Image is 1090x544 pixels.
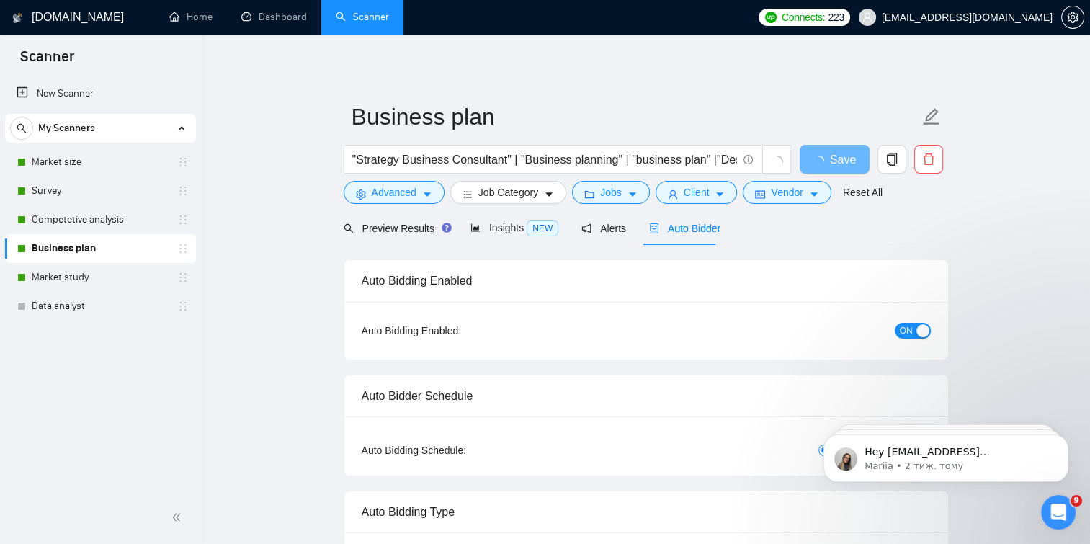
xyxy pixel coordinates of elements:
[344,223,447,234] span: Preview Results
[177,272,189,283] span: holder
[915,153,942,166] span: delete
[914,145,943,174] button: delete
[627,189,638,200] span: caret-down
[422,189,432,200] span: caret-down
[771,184,803,200] span: Vendor
[463,189,473,200] span: bars
[38,114,95,143] span: My Scanners
[362,323,551,339] div: Auto Bidding Enabled:
[828,9,844,25] span: 223
[862,12,872,22] span: user
[900,323,913,339] span: ON
[450,181,566,204] button: barsJob Categorycaret-down
[470,223,481,233] span: area-chart
[544,189,554,200] span: caret-down
[17,79,184,108] a: New Scanner
[581,223,626,234] span: Alerts
[668,189,678,200] span: user
[177,185,189,197] span: holder
[743,181,831,204] button: idcardVendorcaret-down
[362,260,931,301] div: Auto Bidding Enabled
[356,189,366,200] span: setting
[10,117,33,140] button: search
[177,214,189,226] span: holder
[813,156,830,167] span: loading
[241,11,307,23] a: dashboardDashboard
[177,300,189,312] span: holder
[169,11,213,23] a: homeHome
[584,189,594,200] span: folder
[344,181,445,204] button: settingAdvancedcaret-down
[344,223,354,233] span: search
[581,223,591,233] span: notification
[470,222,558,233] span: Insights
[765,12,777,23] img: upwork-logo.png
[649,223,720,234] span: Auto Bidder
[715,189,725,200] span: caret-down
[171,510,186,525] span: double-left
[32,263,169,292] a: Market study
[352,99,919,135] input: Scanner name...
[1071,495,1082,507] span: 9
[572,181,650,204] button: folderJobscaret-down
[440,221,453,234] div: Tooltip anchor
[843,184,883,200] a: Reset All
[32,177,169,205] a: Survey
[743,155,753,164] span: info-circle
[12,6,22,30] img: logo
[684,184,710,200] span: Client
[177,156,189,168] span: holder
[352,151,737,169] input: Search Freelance Jobs...
[362,375,931,416] div: Auto Bidder Schedule
[800,145,870,174] button: Save
[9,46,86,76] span: Scanner
[362,442,551,458] div: Auto Bidding Schedule:
[809,189,819,200] span: caret-down
[922,107,941,126] span: edit
[177,243,189,254] span: holder
[336,11,389,23] a: searchScanner
[1061,12,1084,23] a: setting
[770,156,783,169] span: loading
[32,148,169,177] a: Market size
[527,220,558,236] span: NEW
[656,181,738,204] button: userClientcaret-down
[1062,12,1084,23] span: setting
[877,145,906,174] button: copy
[600,184,622,200] span: Jobs
[802,404,1090,505] iframe: Intercom notifications повідомлення
[478,184,538,200] span: Job Category
[5,114,196,321] li: My Scanners
[5,79,196,108] li: New Scanner
[32,234,169,263] a: Business plan
[11,123,32,133] span: search
[782,9,825,25] span: Connects:
[1061,6,1084,29] button: setting
[830,151,856,169] span: Save
[878,153,906,166] span: copy
[372,184,416,200] span: Advanced
[362,491,931,532] div: Auto Bidding Type
[649,223,659,233] span: robot
[755,189,765,200] span: idcard
[1041,495,1076,530] iframe: Intercom live chat
[32,292,169,321] a: Data analyst
[32,205,169,234] a: Competetive analysis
